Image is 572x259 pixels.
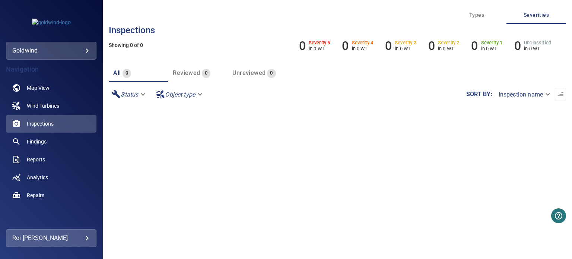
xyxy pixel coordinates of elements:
span: Map View [27,84,50,92]
div: Inspection name [493,88,555,101]
h6: 0 [299,39,306,53]
a: analytics noActive [6,168,96,186]
div: Roi [PERSON_NAME] [12,232,90,244]
button: Sort list from oldest to newest [555,88,566,101]
div: goldwind [12,45,90,57]
a: reports noActive [6,151,96,168]
li: Severity 1 [471,39,502,53]
a: repairs noActive [6,186,96,204]
p: in 0 WT [438,46,460,51]
p: in 0 WT [524,46,551,51]
h6: 0 [471,39,478,53]
em: Object type [165,91,195,98]
span: 0 [202,69,210,78]
div: goldwind [6,42,96,60]
label: Sort by : [466,91,493,97]
span: Reviewed [173,69,200,76]
h6: 0 [428,39,435,53]
h6: Unclassified [524,40,551,45]
li: Severity 4 [342,39,373,53]
span: Wind Turbines [27,102,59,110]
img: goldwind-logo [32,19,71,26]
li: Severity 5 [299,39,330,53]
span: 0 [267,69,276,78]
span: Types [451,10,502,20]
span: All [113,69,121,76]
h6: 0 [342,39,349,53]
h4: Navigation [6,66,96,73]
span: Findings [27,138,47,145]
h6: Severity 3 [395,40,416,45]
span: Analytics [27,174,48,181]
p: in 0 WT [352,46,374,51]
a: inspections active [6,115,96,133]
li: Severity Unclassified [514,39,551,53]
h6: 0 [514,39,521,53]
h6: 0 [385,39,392,53]
span: Repairs [27,192,44,199]
span: Inspections [27,120,54,127]
a: findings noActive [6,133,96,151]
li: Severity 2 [428,39,460,53]
h6: Severity 1 [481,40,503,45]
p: in 0 WT [481,46,503,51]
h5: Showing 0 of 0 [109,42,566,48]
span: 0 [123,69,131,78]
a: map noActive [6,79,96,97]
li: Severity 3 [385,39,416,53]
a: windturbines noActive [6,97,96,115]
em: Status [121,91,138,98]
span: Severities [511,10,562,20]
span: Reports [27,156,45,163]
h6: Severity 5 [309,40,330,45]
p: in 0 WT [309,46,330,51]
h6: Severity 2 [438,40,460,45]
h6: Severity 4 [352,40,374,45]
h3: Inspections [109,25,566,35]
div: Object type [153,88,207,101]
span: Unreviewed [232,69,266,76]
p: in 0 WT [395,46,416,51]
div: Status [109,88,150,101]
